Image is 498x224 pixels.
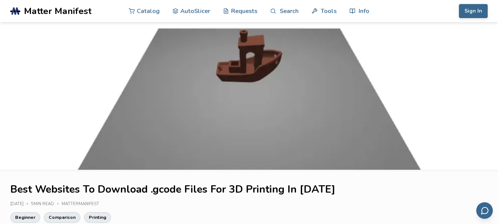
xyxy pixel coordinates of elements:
[10,184,488,195] h1: Best Websites To Download .gcode Files For 3D Printing In [DATE]
[10,202,31,207] div: [DATE]
[44,212,80,223] a: Comparison
[10,212,40,223] a: Beginner
[476,202,493,219] button: Send feedback via email
[31,202,62,207] div: 5 min read
[24,6,91,16] span: Matter Manifest
[62,202,104,207] div: MatterManifest
[84,212,111,223] a: Printing
[459,4,488,18] button: Sign In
